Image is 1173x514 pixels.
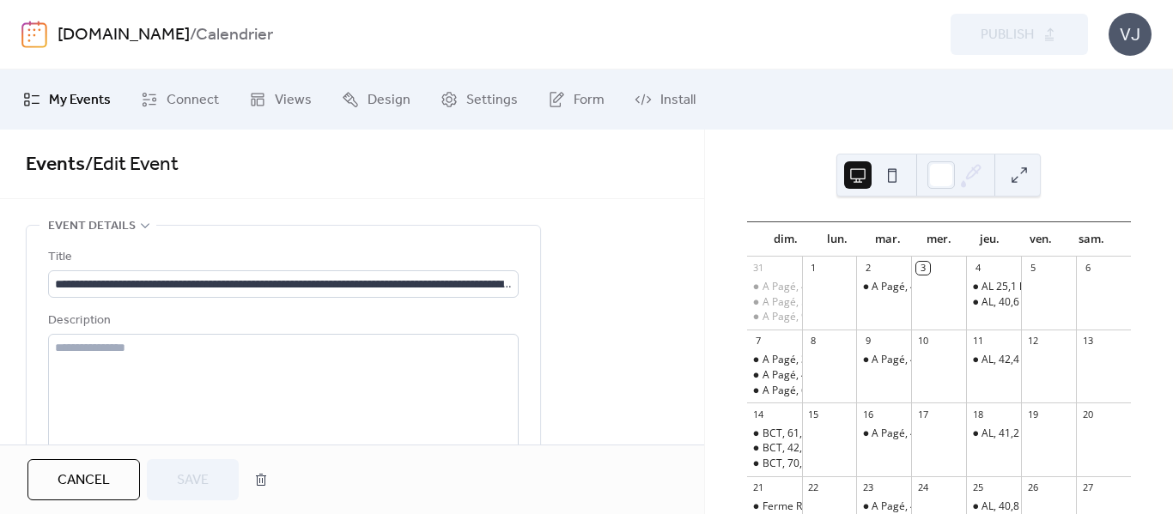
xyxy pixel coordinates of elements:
b: Calendrier [196,19,273,51]
div: 22 [807,481,820,494]
a: My Events [10,76,124,123]
div: AL, 41,2 km St-Thomas, Crabtree, St-Paul. Commandité par Son X Plus produits audio/vidéo [966,426,1021,441]
div: mer. [914,222,964,257]
span: / Edit Event [85,146,179,184]
a: Install [622,76,708,123]
div: dim. [761,222,811,257]
a: Design [329,76,423,123]
div: lun. [811,222,862,257]
span: Design [368,90,410,111]
div: A Pagé, 90,1 km Rawdon, St-Alphonse, Ste-Béatrix, Ste-Mélanie. Commandité par Val Délice [747,310,802,324]
div: 19 [1026,408,1039,420]
div: 13 [1081,335,1094,348]
div: AL, 40,6 km Rg Cyrille-Beaudry, St-Gérard, Rg Nord, Crabtree. Commandité par Clinique Éric Dupuis... [966,295,1021,310]
span: My Events [49,90,111,111]
div: A Pagé, 41,4 km Rg de la Petite-Noraie, St-Liguori, St-Ambroise. Commandité par Dupont photo stud... [856,353,911,367]
div: AL, 42,4 km St-Liguori, St-Jacques, Ste-Marie, Crabtree, St-Paul. Commandité par Boies Desroches ... [966,353,1021,367]
div: mar. [862,222,913,257]
div: 10 [916,335,929,348]
div: 20 [1081,408,1094,420]
div: AL 25,1 km St-Pierre-Sud, St-Paul, Crabtree, Petite Noraie, Voie de Contournement [966,280,1021,294]
span: Views [275,90,312,111]
div: VJ [1109,13,1152,56]
div: 31 [752,262,765,275]
a: Settings [428,76,531,123]
button: Cancel [27,459,140,500]
span: Settings [466,90,518,111]
div: 6 [1081,262,1094,275]
div: 12 [1026,335,1039,348]
div: A Pagé, 41,2 km Crabtree, St-Liguori, Voie de Contournement. Commandité par Trévi Joliette piscin... [747,280,802,294]
div: 21 [752,481,765,494]
div: A Pagé, 67,2 km St-Liguori, St-Ambroise, Ste-Marceline, Ste-Mélanie. Commandité par La Distinctio... [747,384,802,398]
img: logo [21,21,47,48]
div: 7 [752,335,765,348]
a: Events [26,146,85,184]
div: 1 [807,262,820,275]
div: sam. [1067,222,1117,257]
div: 27 [1081,481,1094,494]
div: 25 [971,481,984,494]
a: Connect [128,76,232,123]
div: A Pagé, 39,6 km St-Ambroise, Ste-Marceline. Commandité par Municipalité de St-Ambroise service mu... [747,353,802,367]
span: Form [574,90,605,111]
div: Ferme Régis, 45,2 km Rg Ste-Julie, Ste-Élisabeth, St-Thomas. Commandité par Salon de coiffure ABC [747,499,802,514]
span: Event details [48,216,136,237]
div: 2 [861,262,874,275]
a: Views [236,76,325,123]
div: 4 [971,262,984,275]
div: A Pagé, 48,9 km St-Liguori, St-Jacques, Ste-Marie, Crabtree. Commandité par Constuction Mike Blai... [747,368,802,383]
div: 16 [861,408,874,420]
div: jeu. [964,222,1015,257]
div: 18 [971,408,984,420]
div: 24 [916,481,929,494]
div: 14 [752,408,765,420]
b: / [190,19,196,51]
a: [DOMAIN_NAME] [58,19,190,51]
div: Title [48,247,515,268]
div: A Pagé, 42,7 km St-Ambroise, Ste-Mélanie. Commandité par Brasserie la Broue Sportive [856,499,911,514]
div: BCT, 42,7 km St-Thomas, Rg St-Henri, Ch Cyrille-Beaudry. Commandité par Jocelyn Lanctôt courtier ... [747,441,802,456]
div: 3 [916,262,929,275]
div: A Pagé, 43,2 km Ch Village St-Pierre-Nord, Base-de-Roc. St-Paul. Commandité par salle d'entraînem... [856,426,911,441]
div: 17 [916,408,929,420]
div: Description [48,311,515,331]
div: 5 [1026,262,1039,275]
div: BCT, 61,7 km St-Gérard, l'Assomption, Rg Point-du-Jour-Sud. Commandité par Napa distributeur de p... [747,426,802,441]
div: 9 [861,335,874,348]
div: 11 [971,335,984,348]
span: Connect [167,90,219,111]
div: BCT, 70,3 km St-Gérard, l'Épiphanie, l'Assomption, Rg Point-du-Jour-Sud. Commandité par Pulsion s... [747,457,802,471]
div: A Pagé, 40,1 km Rg Ste-Julie, 2e Rg (aller retour), Voie de contournement. Commandité par Boucher... [856,280,911,294]
div: 26 [1026,481,1039,494]
div: 8 [807,335,820,348]
div: 15 [807,408,820,420]
span: Cancel [58,470,110,491]
div: 23 [861,481,874,494]
div: AL, 40,8 km St-Paul, Ch Cyrille-Beaudry, Ste-Marie, Crabtree. Commandité par Brasserie Alchimiste... [966,499,1021,514]
div: A Pagé, 52,2 km St-Liguori, Montéée Hamilton, Rawdon, 38e Av. Commandité par Val Délice mets maisons [747,295,802,310]
div: ven. [1015,222,1066,257]
span: Install [660,90,696,111]
a: Form [535,76,617,123]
